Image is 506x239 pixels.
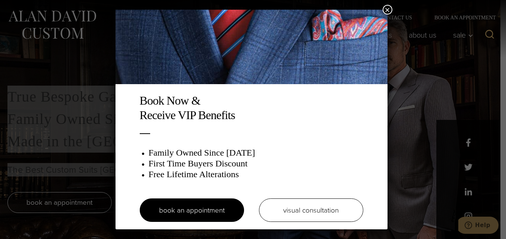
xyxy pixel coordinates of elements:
[149,147,363,158] h3: Family Owned Since [DATE]
[259,198,363,222] a: visual consultation
[149,169,363,180] h3: Free Lifetime Alterations
[149,158,363,169] h3: First Time Buyers Discount
[140,93,363,122] h2: Book Now & Receive VIP Benefits
[17,5,32,12] span: Help
[140,198,244,222] a: book an appointment
[383,5,392,15] button: Close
